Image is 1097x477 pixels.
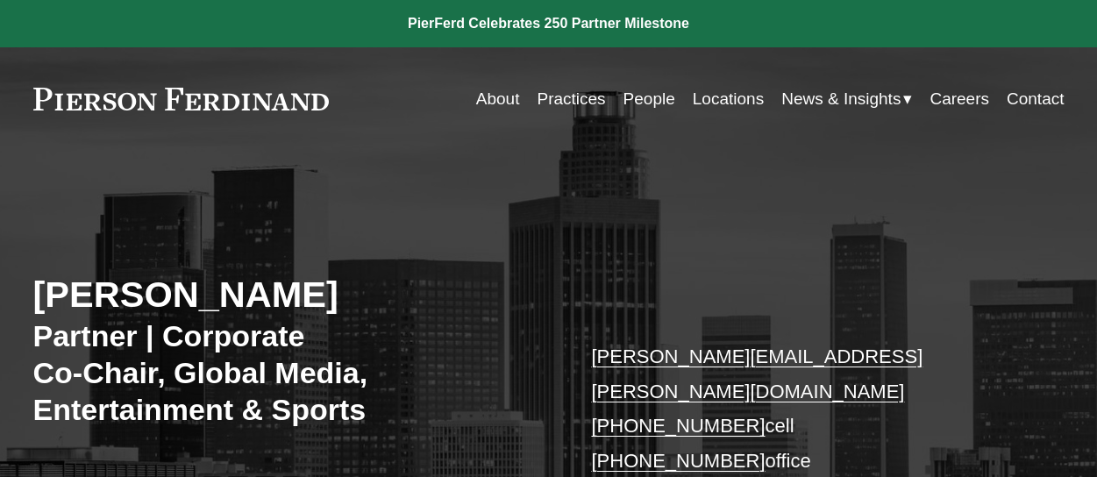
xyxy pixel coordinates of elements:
span: News & Insights [781,84,901,114]
a: Locations [693,82,764,116]
a: [PHONE_NUMBER] [591,450,765,472]
h3: Partner | Corporate Co-Chair, Global Media, Entertainment & Sports [33,317,506,428]
a: [PHONE_NUMBER] [591,415,765,437]
a: People [623,82,675,116]
a: Practices [537,82,605,116]
a: Careers [930,82,989,116]
a: Contact [1007,82,1064,116]
a: [PERSON_NAME][EMAIL_ADDRESS][PERSON_NAME][DOMAIN_NAME] [591,345,922,402]
a: About [476,82,520,116]
h2: [PERSON_NAME] [33,273,549,317]
a: folder dropdown [781,82,912,116]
